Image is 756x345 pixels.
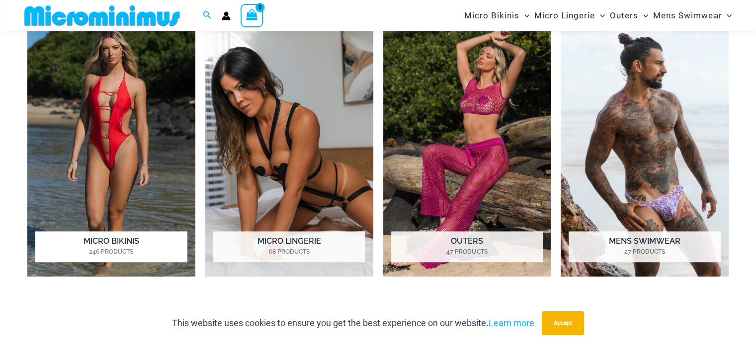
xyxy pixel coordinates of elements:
span: Micro Bikinis [464,3,519,28]
img: Outers [383,18,551,276]
h2: Micro Bikinis [35,231,187,262]
a: Mens SwimwearMenu ToggleMenu Toggle [651,3,734,28]
span: Mens Swimwear [653,3,722,28]
img: Micro Lingerie [205,18,373,276]
nav: Site Navigation [460,1,736,30]
span: Menu Toggle [638,3,648,28]
a: Micro LingerieMenu ToggleMenu Toggle [532,3,607,28]
h2: Micro Lingerie [213,231,365,262]
span: Menu Toggle [595,3,605,28]
mark: 47 Products [391,247,543,256]
a: Visit product category Micro Bikinis [27,18,195,276]
a: Micro BikinisMenu ToggleMenu Toggle [462,3,532,28]
span: Outers [610,3,638,28]
h2: Mens Swimwear [569,231,720,262]
a: Account icon link [222,11,231,20]
button: Accept [542,311,584,335]
mark: 246 Products [35,247,187,256]
a: Search icon link [203,9,212,22]
a: View Shopping Cart, empty [241,4,263,27]
p: This website uses cookies to ensure you get the best experience on our website. [172,316,534,331]
a: OutersMenu ToggleMenu Toggle [607,3,651,28]
a: Visit product category Mens Swimwear [561,18,729,276]
mark: 68 Products [213,247,365,256]
a: Visit product category Outers [383,18,551,276]
img: Mens Swimwear [561,18,729,276]
a: Learn more [489,318,534,328]
a: Visit product category Micro Lingerie [205,18,373,276]
span: Micro Lingerie [534,3,595,28]
img: MM SHOP LOGO FLAT [20,4,184,27]
span: Menu Toggle [519,3,529,28]
mark: 27 Products [569,247,720,256]
span: Menu Toggle [722,3,732,28]
img: Micro Bikinis [27,18,195,276]
h2: Outers [391,231,543,262]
